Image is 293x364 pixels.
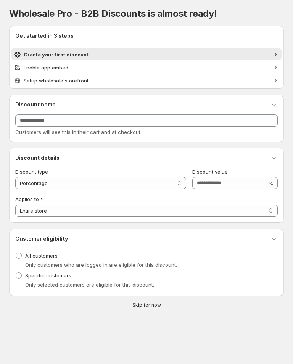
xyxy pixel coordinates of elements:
[268,180,273,186] span: %
[25,253,58,259] span: All customers
[15,32,278,40] h2: Get started in 3 steps
[192,169,228,175] span: Discount value
[25,262,177,268] span: Only customers who are logged in are eligible for this discount.
[9,8,284,20] h1: Wholesale Pro - B2B Discounts is almost ready!
[24,64,68,71] span: Enable app embed
[6,301,287,310] button: Skip for now
[24,52,89,58] span: Create your first discount
[15,129,142,135] span: Customers will see this in their cart and at checkout.
[15,154,60,162] h3: Discount details
[15,169,48,175] span: Discount type
[132,302,161,308] span: Skip for now
[25,282,154,288] span: Only selected customers are eligible for this discount.
[25,272,71,279] span: Specific customers
[15,101,56,108] h3: Discount name
[15,196,39,202] span: Applies to
[24,77,89,84] span: Setup wholesale storefront
[15,235,68,243] h3: Customer eligibility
